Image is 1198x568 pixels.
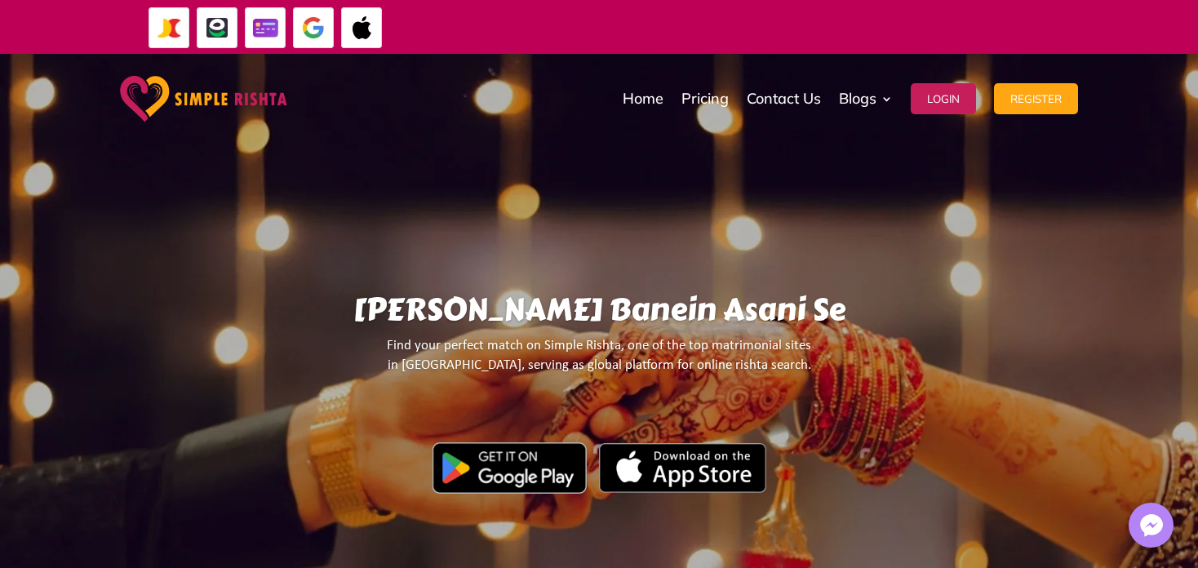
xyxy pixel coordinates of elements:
[994,58,1078,140] a: Register
[156,336,1041,389] p: Find your perfect match on Simple Rishta, one of the top matrimonial sites in [GEOGRAPHIC_DATA], ...
[911,58,976,140] a: Login
[839,58,893,140] a: Blogs
[1135,509,1168,542] img: Messenger
[433,442,587,493] img: Google Play
[623,58,663,140] a: Home
[681,58,729,140] a: Pricing
[747,58,821,140] a: Contact Us
[156,291,1041,336] h1: [PERSON_NAME] Banein Asani Se
[911,83,976,114] button: Login
[994,83,1078,114] button: Register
